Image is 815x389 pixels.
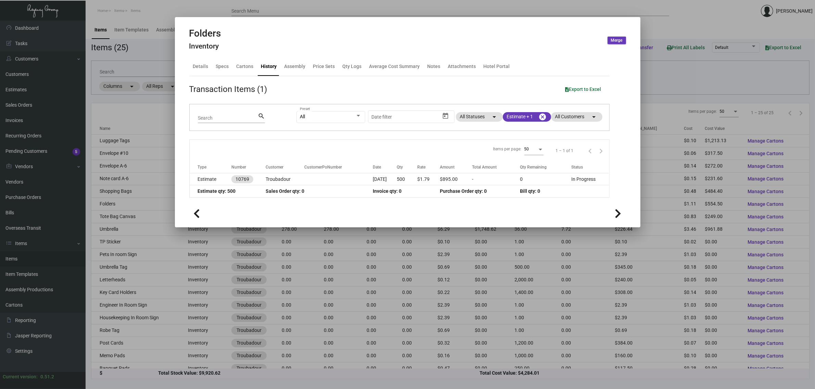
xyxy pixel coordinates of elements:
[440,110,451,121] button: Open calendar
[189,28,221,39] h2: Folders
[440,173,472,185] td: $895.00
[231,175,253,183] mat-chip: 10769
[397,164,417,170] div: Qty
[40,373,54,380] div: 0.51.2
[305,164,373,170] div: CustomerPoNumber
[398,114,431,120] input: End date
[493,146,522,152] div: Items per page:
[231,164,246,170] div: Number
[590,113,598,121] mat-icon: arrow_drop_down
[551,112,602,122] mat-chip: All Customers
[417,164,440,170] div: Rate
[190,173,232,185] td: Estimate
[585,145,596,156] button: Previous page
[198,188,236,194] span: Estimate qty: 500
[428,63,441,70] div: Notes
[3,373,38,380] div: Current version:
[373,173,397,185] td: [DATE]
[373,164,397,170] div: Date
[520,188,540,194] span: Bill qty: 0
[373,188,402,194] span: Invoice qty: 0
[371,114,393,120] input: Start date
[440,164,455,170] div: Amount
[571,164,609,170] div: Status
[484,63,510,70] div: Hotel Portal
[417,173,440,185] td: $1.79
[448,63,476,70] div: Attachments
[596,145,607,156] button: Next page
[520,173,571,185] td: 0
[189,42,221,51] h4: Inventory
[440,188,487,194] span: Purchase Order qty: 0
[571,173,609,185] td: In Progress
[397,173,417,185] td: 500
[300,114,305,119] span: All
[266,164,283,170] div: Customer
[369,63,420,70] div: Average Cost Summary
[261,63,277,70] div: History
[258,112,265,120] mat-icon: search
[266,164,305,170] div: Customer
[266,188,304,194] span: Sales Order qty: 0
[193,63,208,70] div: Details
[417,164,425,170] div: Rate
[397,164,403,170] div: Qty
[556,148,574,154] div: 1 – 1 of 1
[198,164,232,170] div: Type
[472,164,497,170] div: Total Amount
[608,37,626,44] button: Merge
[231,164,266,170] div: Number
[472,173,520,185] td: -
[520,164,571,170] div: Qty Remaining
[524,146,544,152] mat-select: Items per page:
[343,63,362,70] div: Qty Logs
[491,113,499,121] mat-icon: arrow_drop_down
[539,113,547,121] mat-icon: cancel
[503,112,551,122] mat-chip: Estimate + 1
[520,164,547,170] div: Qty Remaining
[456,112,503,122] mat-chip: All Statuses
[560,83,607,95] button: Export to Excel
[305,164,342,170] div: CustomerPoNumber
[524,147,529,151] span: 50
[216,63,229,70] div: Specs
[198,164,207,170] div: Type
[189,83,267,95] div: Transaction Items (1)
[373,164,381,170] div: Date
[565,86,601,92] span: Export to Excel
[266,173,305,185] td: Troubadour
[237,63,254,70] div: Cartons
[611,38,623,43] span: Merge
[313,63,335,70] div: Price Sets
[472,164,520,170] div: Total Amount
[571,164,583,170] div: Status
[284,63,306,70] div: Assembly
[440,164,472,170] div: Amount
